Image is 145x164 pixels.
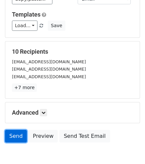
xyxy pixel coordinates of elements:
[12,74,86,79] small: [EMAIL_ADDRESS][DOMAIN_NAME]
[59,130,110,142] a: Send Test Email
[29,130,58,142] a: Preview
[112,132,145,164] iframe: Chat Widget
[12,11,40,18] a: Templates
[12,48,133,55] h5: 10 Recipients
[48,21,65,31] button: Save
[12,109,133,116] h5: Advanced
[12,67,86,72] small: [EMAIL_ADDRESS][DOMAIN_NAME]
[12,59,86,64] small: [EMAIL_ADDRESS][DOMAIN_NAME]
[12,21,37,31] a: Load...
[12,83,37,92] a: +7 more
[5,130,27,142] a: Send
